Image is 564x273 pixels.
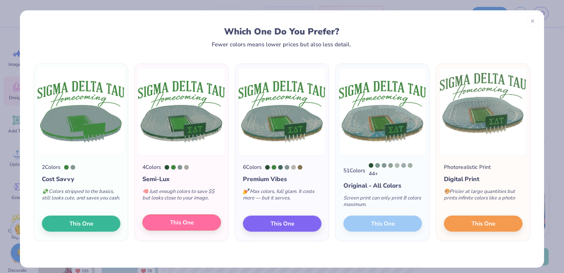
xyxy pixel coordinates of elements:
[375,163,380,168] div: 5565 C
[444,184,523,209] div: Pricier at large quantities but prints infinite colors like a photo
[142,184,221,209] div: Just enough colors to save $$ but looks close to your image.
[444,175,523,184] div: Digital Print
[171,165,176,170] div: 7741 C
[212,41,351,47] div: Fewer colors means lower prices but also less detail.
[444,163,491,171] div: Photorealistic Print
[64,165,69,170] div: 7741 C
[291,165,296,170] div: 413 C
[265,165,270,170] div: 350 C
[165,165,169,170] div: 350 C
[243,184,322,209] div: Max colors, full glam. It costs more — but it serves.
[37,68,125,155] img: 2 color option
[382,163,386,168] div: 5497 C
[138,68,225,155] img: 4 color option
[401,163,406,168] div: 442 C
[270,219,294,228] span: This One
[369,163,373,168] div: 350 C
[278,165,283,170] div: 5545 C
[42,216,120,232] button: This One
[408,163,412,168] div: 5645 C
[472,219,495,228] span: This One
[71,165,75,170] div: 5497 C
[142,163,161,171] div: 4 Colors
[243,163,262,171] div: 6 Colors
[69,219,93,228] span: This One
[41,26,523,37] div: Which One Do You Prefer?
[339,68,426,155] img: 51 color option
[42,175,120,184] div: Cost Savvy
[343,181,422,190] div: Original - All Colors
[439,68,527,155] img: Photorealistic preview
[178,165,182,170] div: 5497 C
[243,216,322,232] button: This One
[42,188,48,195] span: 💸
[142,188,148,195] span: 🧠
[238,68,326,155] img: 6 color option
[388,163,393,168] div: 5635 C
[444,188,450,195] span: 🎨
[272,165,276,170] div: 7741 C
[142,214,221,230] button: This One
[395,163,399,168] div: 5655 C
[42,184,120,209] div: Colors stripped to the basics, still looks cute, and saves you cash.
[243,188,249,195] span: 💅
[142,175,221,184] div: Semi-Lux
[243,175,322,184] div: Premium Vibes
[170,218,194,227] span: This One
[298,165,302,170] div: 871 C
[285,165,289,170] div: 5497 C
[343,167,365,175] div: 51 Colors
[42,163,61,171] div: 2 Colors
[343,190,422,216] div: Screen print can only print 8 colors maximum.
[369,163,422,178] div: 44 +
[184,165,189,170] div: 7537 C
[444,216,523,232] button: This One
